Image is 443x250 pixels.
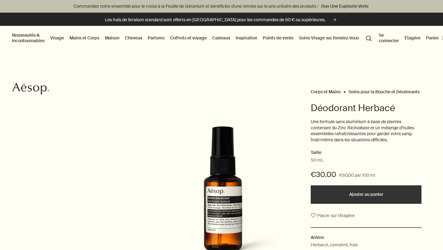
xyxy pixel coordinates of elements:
[169,34,208,42] a: Coffrets et voyage
[104,34,121,42] a: Maison
[68,34,101,42] a: Mains et Corps
[146,34,166,42] a: Parfums
[363,32,374,44] button: Lancer une recherche
[211,34,231,42] a: Cadeaux
[311,170,336,179] span: €30.00
[124,34,143,42] a: Cheveux
[377,31,400,45] button: Se connecter
[311,89,341,92] a: Corps et Mains
[403,34,422,42] a: Étagère
[105,17,325,23] p: Les frais de livraison standard sont offerts en [GEOGRAPHIC_DATA] pour les commandes de 60 € ou s...
[298,34,360,42] a: Soins Visage sur Rendez-Vous
[339,172,375,179] span: €60.00 par 100 ml
[11,81,51,98] a: Aesop
[261,34,295,42] button: Points de vente
[6,3,437,10] p: Commandez notre ensemble pour le corps à la Feuille de Géranium et bénéficiez d'une remise sur le...
[234,34,258,42] a: Inspiration
[11,26,374,50] nav: primary
[311,119,421,143] p: Une formule sans aluminium à base de plantes contenant du Zinc Ricinoléate et un mélange d’huiles...
[49,34,65,42] a: Visage
[349,89,420,92] a: Soins pour la Bouche et Déodorants
[105,16,338,23] button: Les frais de livraison standard sont offerts en [GEOGRAPHIC_DATA] pour les commandes de 60 € ou s...
[311,102,421,114] h1: Déodorant Herbacé
[311,210,355,221] button: Placer sur l'étagère
[311,241,358,248] p: Herbacé, camphré, frais
[11,31,46,45] button: Nouveautés & Incontournables
[311,157,324,163] span: 50 mL
[12,83,49,95] svg: Aesop
[311,185,421,204] button: Ajouter au panier - €30.00
[320,3,370,10] a: Duo Une Euphorie Verte
[311,234,421,241] h2: Arôme
[311,149,421,156] h2: Taille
